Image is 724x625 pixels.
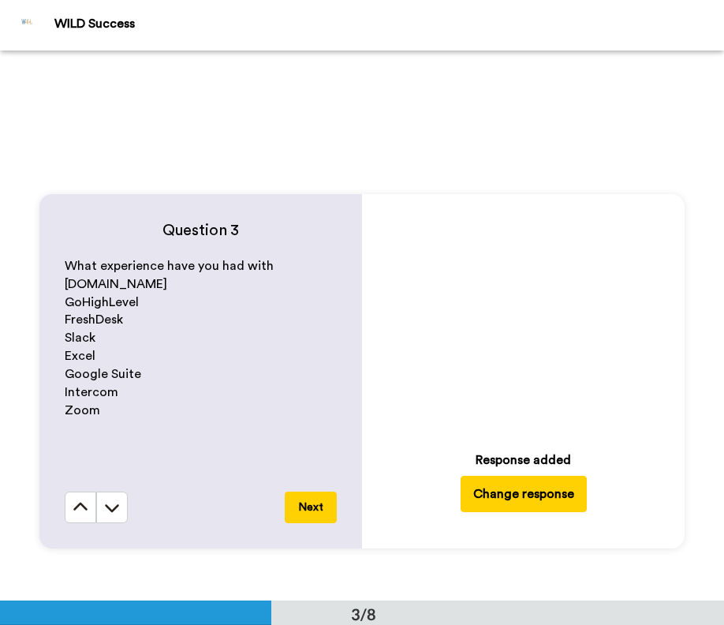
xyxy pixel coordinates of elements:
[65,296,139,309] span: GoHighLevel
[461,476,587,512] button: Change response
[9,6,47,44] img: Profile Image
[476,451,571,470] div: Response added
[65,350,95,362] span: Excel
[65,260,274,272] span: What experience have you had with
[65,368,141,380] span: Google Suite
[424,396,452,415] span: 0:00
[65,313,123,326] span: FreshDesk
[65,331,95,344] span: Slack
[54,17,723,32] div: WILD Success
[65,278,167,290] span: [DOMAIN_NAME]
[285,492,337,523] button: Next
[455,396,461,415] span: /
[65,219,337,241] h4: Question 3
[65,386,118,399] span: Intercom
[326,603,401,625] div: 3/8
[464,396,491,415] span: 0:28
[65,404,100,417] span: Zoom
[604,399,620,414] img: Mute/Unmute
